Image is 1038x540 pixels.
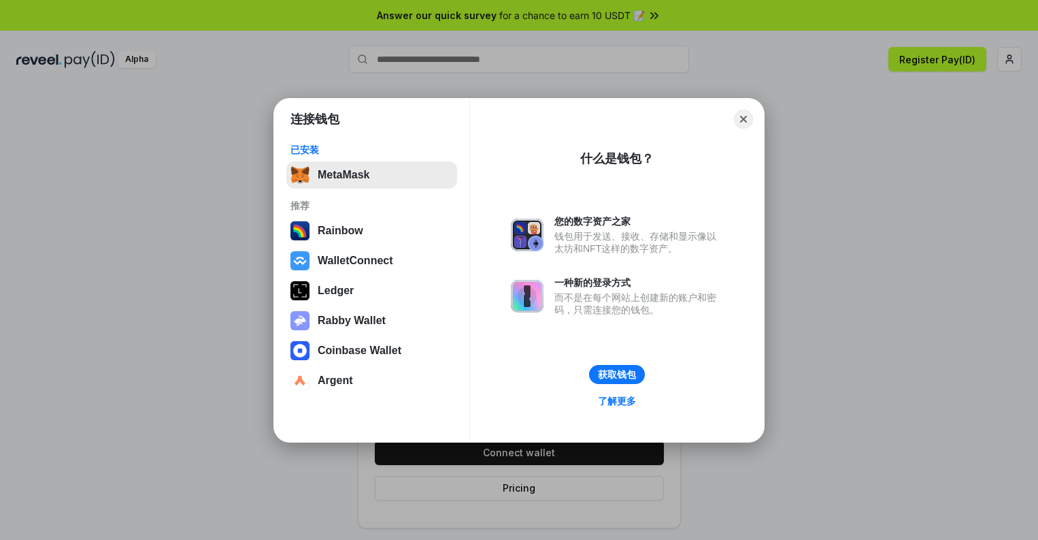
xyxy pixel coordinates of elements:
div: 您的数字资产之家 [554,215,723,227]
div: Rabby Wallet [318,315,386,327]
img: svg+xml,%3Csvg%20width%3D%2228%22%20height%3D%2228%22%20viewBox%3D%220%200%2028%2028%22%20fill%3D... [290,371,309,390]
div: Ledger [318,285,354,297]
button: 获取钱包 [589,365,645,384]
button: Rabby Wallet [286,307,457,334]
div: 什么是钱包？ [580,150,654,167]
button: WalletConnect [286,247,457,274]
img: svg+xml,%3Csvg%20xmlns%3D%22http%3A%2F%2Fwww.w3.org%2F2000%2Fsvg%22%20width%3D%2228%22%20height%3... [290,281,309,300]
div: Coinbase Wallet [318,345,401,357]
div: Argent [318,375,353,387]
div: 了解更多 [598,395,636,407]
div: 已安装 [290,144,453,156]
img: svg+xml,%3Csvg%20xmlns%3D%22http%3A%2F%2Fwww.w3.org%2F2000%2Fsvg%22%20fill%3D%22none%22%20viewBox... [290,311,309,330]
button: Rainbow [286,217,457,244]
button: Coinbase Wallet [286,337,457,364]
img: svg+xml,%3Csvg%20width%3D%22120%22%20height%3D%22120%22%20viewBox%3D%220%200%20120%20120%22%20fil... [290,221,309,240]
button: MetaMask [286,161,457,189]
div: 而不是在每个网站上创建新的账户和密码，只需连接您的钱包。 [554,291,723,316]
a: 了解更多 [590,392,644,410]
img: svg+xml,%3Csvg%20width%3D%2228%22%20height%3D%2228%22%20viewBox%3D%220%200%2028%2028%22%20fill%3D... [290,251,309,270]
img: svg+xml,%3Csvg%20fill%3D%22none%22%20height%3D%2233%22%20viewBox%3D%220%200%2035%2033%22%20width%... [290,165,309,185]
div: Rainbow [318,225,363,237]
button: Close [734,110,753,129]
div: MetaMask [318,169,369,181]
button: Ledger [286,277,457,304]
div: 一种新的登录方式 [554,276,723,289]
button: Argent [286,367,457,394]
div: 钱包用于发送、接收、存储和显示像以太坊和NFT这样的数字资产。 [554,230,723,255]
div: WalletConnect [318,255,393,267]
div: 获取钱包 [598,368,636,381]
img: svg+xml,%3Csvg%20xmlns%3D%22http%3A%2F%2Fwww.w3.org%2F2000%2Fsvg%22%20fill%3D%22none%22%20viewBox... [511,280,543,313]
img: svg+xml,%3Csvg%20width%3D%2228%22%20height%3D%2228%22%20viewBox%3D%220%200%2028%2028%22%20fill%3D... [290,341,309,360]
h1: 连接钱包 [290,111,339,127]
img: svg+xml,%3Csvg%20xmlns%3D%22http%3A%2F%2Fwww.w3.org%2F2000%2Fsvg%22%20fill%3D%22none%22%20viewBox... [511,219,543,251]
div: 推荐 [290,200,453,212]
